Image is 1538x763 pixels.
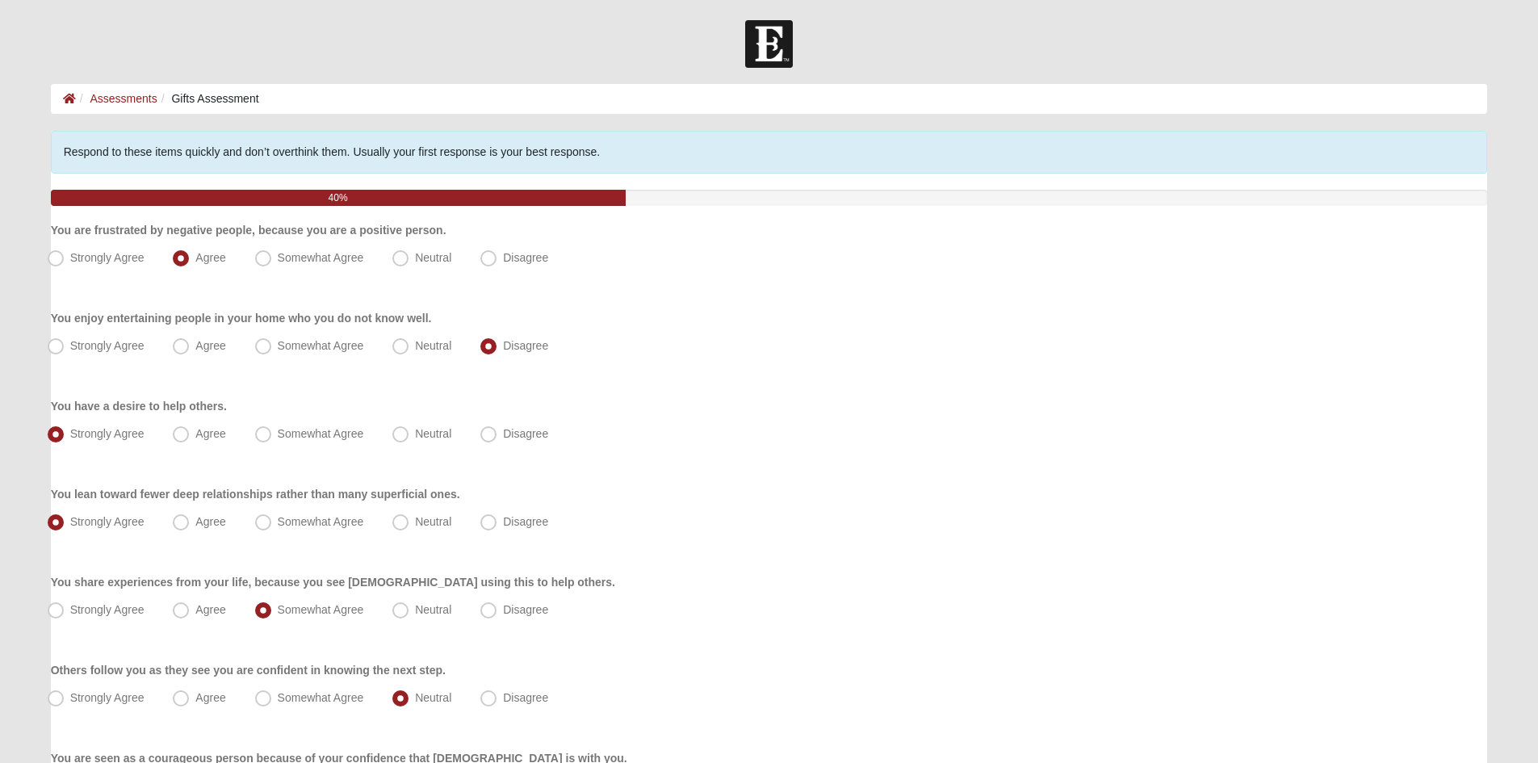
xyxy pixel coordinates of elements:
div: 40% [51,190,626,206]
span: Disagree [503,515,548,528]
span: Agree [195,515,225,528]
span: Agree [195,427,225,440]
span: Agree [195,691,225,704]
label: You have a desire to help others. [51,398,227,414]
span: Strongly Agree [70,691,145,704]
span: Neutral [415,691,451,704]
span: Agree [195,251,225,264]
span: Respond to these items quickly and don’t overthink them. Usually your first response is your best... [64,145,601,158]
span: Neutral [415,515,451,528]
span: Somewhat Agree [278,251,364,264]
span: Strongly Agree [70,515,145,528]
span: Somewhat Agree [278,603,364,616]
span: Disagree [503,427,548,440]
span: Strongly Agree [70,603,145,616]
img: Church of Eleven22 Logo [745,20,793,68]
span: Agree [195,603,225,616]
span: Somewhat Agree [278,515,364,528]
span: Somewhat Agree [278,427,364,440]
span: Neutral [415,339,451,352]
label: You lean toward fewer deep relationships rather than many superficial ones. [51,486,460,502]
span: Disagree [503,603,548,616]
span: Somewhat Agree [278,339,364,352]
label: You enjoy entertaining people in your home who you do not know well. [51,310,432,326]
span: Disagree [503,691,548,704]
span: Strongly Agree [70,251,145,264]
span: Neutral [415,427,451,440]
span: Strongly Agree [70,427,145,440]
span: Strongly Agree [70,339,145,352]
span: Disagree [503,339,548,352]
a: Assessments [90,92,157,105]
span: Neutral [415,251,451,264]
li: Gifts Assessment [157,90,259,107]
span: Somewhat Agree [278,691,364,704]
span: Agree [195,339,225,352]
label: Others follow you as they see you are confident in knowing the next step. [51,662,446,678]
label: You are frustrated by negative people, because you are a positive person. [51,222,446,238]
span: Neutral [415,603,451,616]
span: Disagree [503,251,548,264]
label: You share experiences from your life, because you see [DEMOGRAPHIC_DATA] using this to help others. [51,574,615,590]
